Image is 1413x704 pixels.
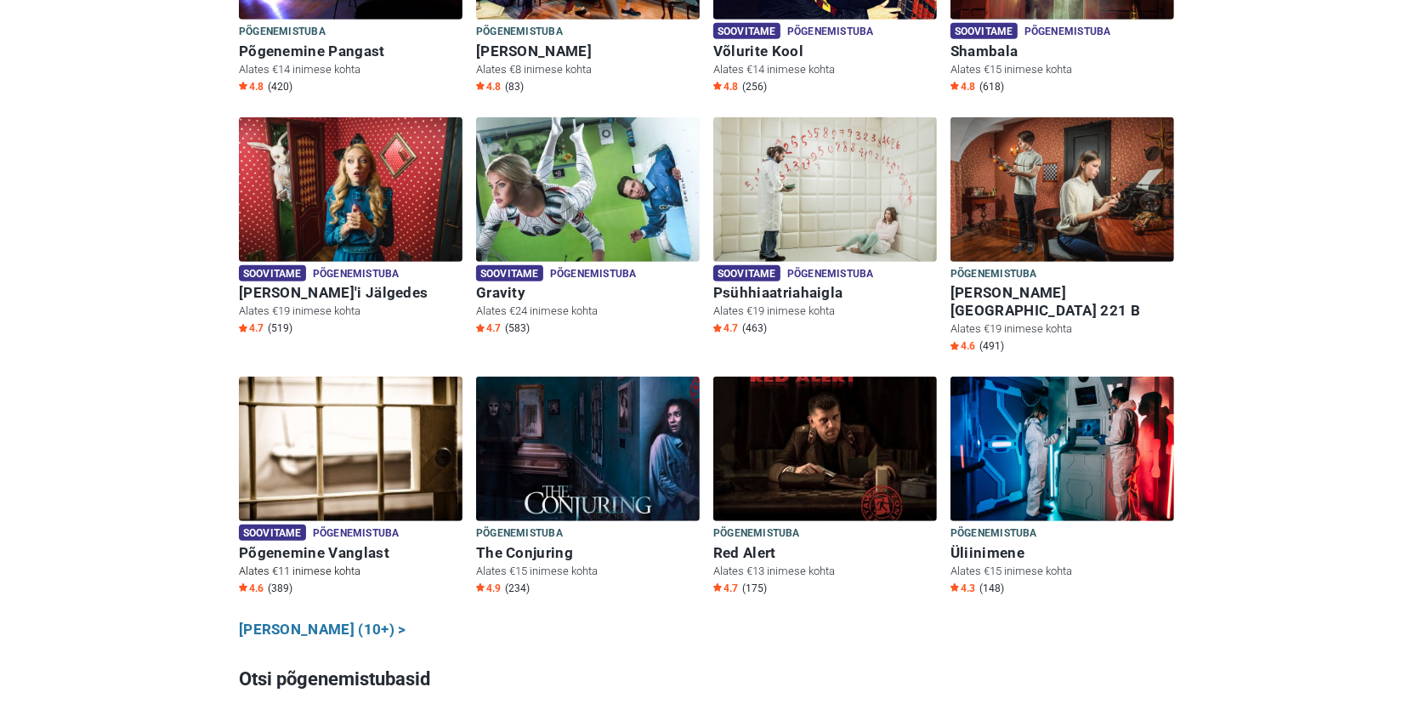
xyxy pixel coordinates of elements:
span: Põgenemistuba [313,265,400,284]
h6: Gravity [476,284,700,302]
span: Põgenemistuba [1024,23,1111,42]
span: 4.8 [713,80,738,94]
h6: Võlurite Kool [713,43,937,60]
p: Alates €14 inimese kohta [713,62,937,77]
a: Gravity Soovitame Põgenemistuba Gravity Alates €24 inimese kohta Star4.7 (583) [476,117,700,339]
span: Põgenemistuba [550,265,637,284]
h6: Põgenemine Vanglast [239,544,462,562]
h6: [PERSON_NAME]'i Jälgedes [239,284,462,302]
span: 4.8 [239,80,264,94]
img: Star [239,583,247,592]
p: Alates €19 inimese kohta [713,304,937,319]
img: Star [476,82,485,90]
span: 4.7 [713,321,738,335]
span: (583) [505,321,530,335]
span: Soovitame [951,23,1018,39]
img: Üliinimene [951,377,1174,521]
span: Soovitame [476,265,543,281]
p: Alates €24 inimese kohta [476,304,700,319]
p: Alates €15 inimese kohta [951,62,1174,77]
span: (389) [268,582,292,595]
h6: Põgenemine Pangast [239,43,462,60]
h6: Shambala [951,43,1174,60]
img: Gravity [476,117,700,262]
span: 4.6 [951,339,975,353]
img: Star [476,324,485,332]
img: Star [476,583,485,592]
img: Star [713,324,722,332]
span: Põgenemistuba [239,23,326,42]
span: 4.6 [239,582,264,595]
span: Soovitame [713,265,780,281]
p: Alates €19 inimese kohta [951,321,1174,337]
img: Star [951,583,959,592]
span: (420) [268,80,292,94]
img: Star [239,82,247,90]
p: Alates €8 inimese kohta [476,62,700,77]
img: Alice'i Jälgedes [239,117,462,262]
span: (256) [742,80,767,94]
span: 4.9 [476,582,501,595]
span: 4.7 [713,582,738,595]
img: Star [951,82,959,90]
img: Star [713,82,722,90]
span: Soovitame [713,23,780,39]
p: Alates €13 inimese kohta [713,564,937,579]
span: Soovitame [239,525,306,541]
p: Alates €11 inimese kohta [239,564,462,579]
span: 4.8 [476,80,501,94]
p: Alates €15 inimese kohta [951,564,1174,579]
span: 4.7 [239,321,264,335]
img: The Conjuring [476,377,700,521]
a: [PERSON_NAME] (10+) > [239,619,406,641]
img: Star [951,342,959,350]
p: Alates €19 inimese kohta [239,304,462,319]
span: Põgenemistuba [787,265,874,284]
h6: [PERSON_NAME][GEOGRAPHIC_DATA] 221 B [951,284,1174,320]
span: Soovitame [239,265,306,281]
span: (519) [268,321,292,335]
h6: The Conjuring [476,544,700,562]
h6: Psühhiaatriahaigla [713,284,937,302]
img: Psühhiaatriahaigla [713,117,937,262]
a: The Conjuring Põgenemistuba The Conjuring Alates €15 inimese kohta Star4.9 (234) [476,377,700,599]
a: Baker Street 221 B Põgenemistuba [PERSON_NAME][GEOGRAPHIC_DATA] 221 B Alates €19 inimese kohta St... [951,117,1174,357]
span: Põgenemistuba [476,525,563,543]
span: 4.8 [951,80,975,94]
img: Star [713,583,722,592]
h6: Red Alert [713,544,937,562]
a: Põgenemine Vanglast Soovitame Põgenemistuba Põgenemine Vanglast Alates €11 inimese kohta Star4.6 ... [239,377,462,599]
a: Alice'i Jälgedes Soovitame Põgenemistuba [PERSON_NAME]'i Jälgedes Alates €19 inimese kohta Star4.... [239,117,462,339]
span: (234) [505,582,530,595]
span: (148) [979,582,1004,595]
span: (83) [505,80,524,94]
p: Alates €14 inimese kohta [239,62,462,77]
a: Üliinimene Põgenemistuba Üliinimene Alates €15 inimese kohta Star4.3 (148) [951,377,1174,599]
span: (463) [742,321,767,335]
img: Red Alert [713,377,937,521]
span: (491) [979,339,1004,353]
img: Põgenemine Vanglast [239,377,462,521]
a: Psühhiaatriahaigla Soovitame Põgenemistuba Psühhiaatriahaigla Alates €19 inimese kohta Star4.7 (463) [713,117,937,339]
span: Põgenemistuba [951,265,1037,284]
img: Star [239,324,247,332]
span: 4.7 [476,321,501,335]
p: Alates €15 inimese kohta [476,564,700,579]
img: Baker Street 221 B [951,117,1174,262]
span: Põgenemistuba [476,23,563,42]
span: Põgenemistuba [787,23,874,42]
span: Põgenemistuba [713,525,800,543]
h6: Üliinimene [951,544,1174,562]
h3: Otsi põgenemistubasid [239,666,1174,693]
span: (618) [979,80,1004,94]
span: Põgenemistuba [313,525,400,543]
span: 4.3 [951,582,975,595]
span: Põgenemistuba [951,525,1037,543]
a: Red Alert Põgenemistuba Red Alert Alates €13 inimese kohta Star4.7 (175) [713,377,937,599]
h6: [PERSON_NAME] [476,43,700,60]
span: (175) [742,582,767,595]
